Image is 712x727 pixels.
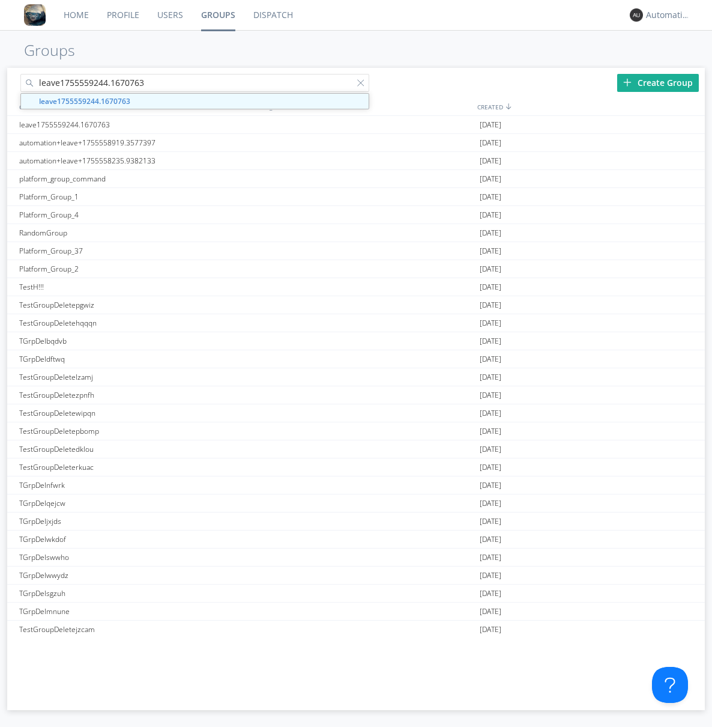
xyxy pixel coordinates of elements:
[16,224,245,242] div: RandomGroup
[480,314,501,332] span: [DATE]
[16,242,245,260] div: Platform_Group_37
[480,368,501,386] span: [DATE]
[16,98,241,115] div: GROUPS
[16,116,245,133] div: leave1755559244.1670763
[480,188,501,206] span: [DATE]
[7,567,705,585] a: TGrpDelwwydz[DATE]
[7,476,705,494] a: TGrpDelnfwrk[DATE]
[16,206,245,224] div: Platform_Group_4
[480,440,501,458] span: [DATE]
[480,134,501,152] span: [DATE]
[16,188,245,205] div: Platform_Group_1
[617,74,699,92] div: Create Group
[7,170,705,188] a: platform_group_command[DATE]
[16,440,245,458] div: TestGroupDeletedklou
[480,242,501,260] span: [DATE]
[7,458,705,476] a: TestGroupDeleterkuac[DATE]
[7,404,705,422] a: TestGroupDeletewipqn[DATE]
[16,458,245,476] div: TestGroupDeleterkuac
[480,170,501,188] span: [DATE]
[7,224,705,242] a: RandomGroup[DATE]
[7,422,705,440] a: TestGroupDeletepbomp[DATE]
[630,8,643,22] img: 373638.png
[7,386,705,404] a: TestGroupDeletezpnfh[DATE]
[480,332,501,350] span: [DATE]
[16,621,245,638] div: TestGroupDeletejzcam
[480,476,501,494] span: [DATE]
[652,667,688,703] iframe: Toggle Customer Support
[480,621,501,639] span: [DATE]
[480,206,501,224] span: [DATE]
[39,96,130,106] strong: leave1755559244.1670763
[7,513,705,531] a: TGrpDeljxjds[DATE]
[16,422,245,440] div: TestGroupDeletepbomp
[7,585,705,603] a: TGrpDelsgzuh[DATE]
[24,4,46,26] img: 8ff700cf5bab4eb8a436322861af2272
[7,621,705,639] a: TestGroupDeletejzcam[DATE]
[474,98,705,115] div: CREATED
[7,332,705,350] a: TGrpDelbqdvb[DATE]
[16,170,245,187] div: platform_group_command
[16,386,245,404] div: TestGroupDeletezpnfh
[7,278,705,296] a: TestH!!![DATE]
[480,494,501,513] span: [DATE]
[16,494,245,512] div: TGrpDelqejcw
[480,296,501,314] span: [DATE]
[16,585,245,602] div: TGrpDelsgzuh
[480,549,501,567] span: [DATE]
[16,134,245,151] div: automation+leave+1755558919.3577397
[16,332,245,350] div: TGrpDelbqdvb
[7,314,705,332] a: TestGroupDeletehqqqn[DATE]
[480,585,501,603] span: [DATE]
[7,494,705,513] a: TGrpDelqejcw[DATE]
[7,152,705,170] a: automation+leave+1755558235.9382133[DATE]
[480,152,501,170] span: [DATE]
[480,224,501,242] span: [DATE]
[480,260,501,278] span: [DATE]
[480,404,501,422] span: [DATE]
[480,350,501,368] span: [DATE]
[480,603,501,621] span: [DATE]
[480,116,501,134] span: [DATE]
[480,458,501,476] span: [DATE]
[7,531,705,549] a: TGrpDelwkdof[DATE]
[7,549,705,567] a: TGrpDelswwho[DATE]
[7,440,705,458] a: TestGroupDeletedklou[DATE]
[16,296,245,314] div: TestGroupDeletepgwiz
[480,567,501,585] span: [DATE]
[24,42,712,59] h1: Groups
[16,567,245,584] div: TGrpDelwwydz
[7,296,705,314] a: TestGroupDeletepgwiz[DATE]
[16,368,245,386] div: TestGroupDeletelzamj
[16,549,245,566] div: TGrpDelswwho
[7,260,705,278] a: Platform_Group_2[DATE]
[16,531,245,548] div: TGrpDelwkdof
[7,116,705,134] a: leave1755559244.1670763[DATE]
[16,476,245,494] div: TGrpDelnfwrk
[16,513,245,530] div: TGrpDeljxjds
[7,350,705,368] a: TGrpDeldftwq[DATE]
[7,206,705,224] a: Platform_Group_4[DATE]
[623,78,632,87] img: plus.svg
[7,188,705,206] a: Platform_Group_1[DATE]
[480,386,501,404] span: [DATE]
[16,314,245,332] div: TestGroupDeletehqqqn
[16,404,245,422] div: TestGroupDeletewipqn
[16,260,245,278] div: Platform_Group_2
[7,134,705,152] a: automation+leave+1755558919.3577397[DATE]
[7,368,705,386] a: TestGroupDeletelzamj[DATE]
[16,152,245,169] div: automation+leave+1755558235.9382133
[480,278,501,296] span: [DATE]
[16,278,245,296] div: TestH!!!
[646,9,691,21] div: Automation+0004
[7,603,705,621] a: TGrpDelmnune[DATE]
[480,531,501,549] span: [DATE]
[16,603,245,620] div: TGrpDelmnune
[16,350,245,368] div: TGrpDeldftwq
[480,513,501,531] span: [DATE]
[7,242,705,260] a: Platform_Group_37[DATE]
[480,422,501,440] span: [DATE]
[20,74,369,92] input: Search groups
